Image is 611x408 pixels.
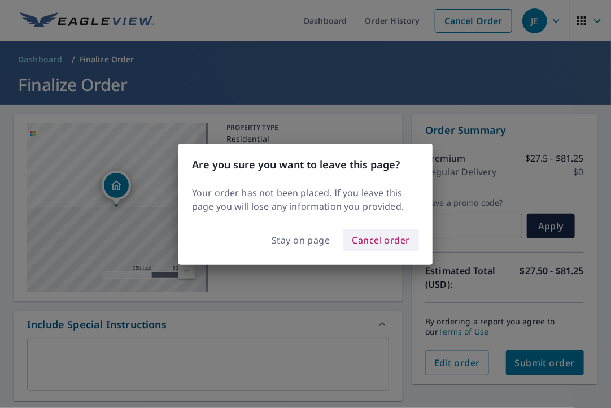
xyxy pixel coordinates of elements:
button: Cancel order [343,229,420,251]
p: Your order has not been placed. If you leave this page you will lose any information you provided. [192,186,419,213]
h3: Are you sure you want to leave this page? [192,157,419,172]
span: Cancel order [352,232,411,248]
button: Stay on page [263,229,339,251]
span: Stay on page [272,232,330,248]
